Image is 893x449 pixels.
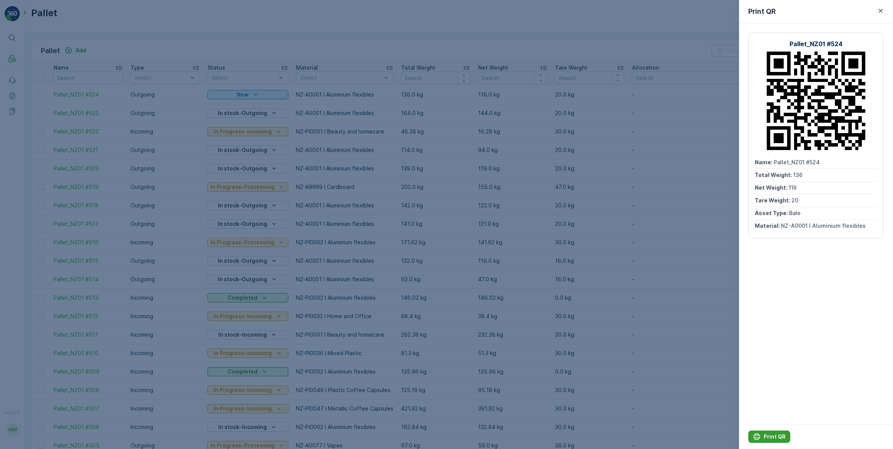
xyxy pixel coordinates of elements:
span: Name : [755,159,774,165]
span: Tare Weight : [7,164,43,171]
span: Pallet_NZ01 #524 [774,159,820,165]
span: NZ-A0001 I Aluminium flexibles [781,222,866,229]
span: NZ-A0001 I Aluminium flexibles [33,190,117,196]
p: Print QR [764,433,786,441]
span: Tare Weight : [755,197,791,204]
button: Print QR [748,431,790,443]
p: Pallet_NZ01 #523 [420,7,472,16]
span: 116 [789,184,797,191]
span: Name : [7,126,25,133]
span: 20 [43,164,50,171]
span: Asset Type : [7,177,41,184]
span: 164 [45,139,55,145]
span: 136 [793,172,803,178]
span: Bale [41,177,52,184]
p: Pallet_NZ01 #524 [789,39,843,48]
span: 144 [40,152,50,158]
p: Print QR [748,6,776,17]
span: Net Weight : [7,152,40,158]
span: Material : [7,190,33,196]
span: 20 [791,197,798,204]
span: Material : [755,222,781,229]
span: Asset Type : [755,210,789,216]
span: Net Weight : [755,184,789,191]
span: Bale [789,210,801,216]
span: Total Weight : [755,172,793,178]
span: Total Weight : [7,139,45,145]
span: Pallet_NZ01 #523 [25,126,71,133]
